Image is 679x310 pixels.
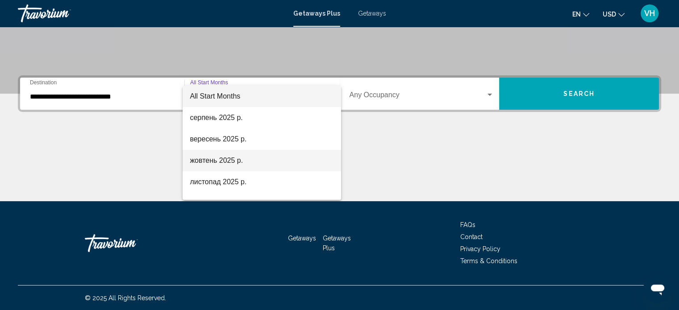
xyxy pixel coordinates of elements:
span: листопад 2025 р. [190,171,334,193]
span: серпень 2025 р. [190,107,334,128]
span: All Start Months [190,92,240,100]
span: грудень 2025 р. [190,193,334,214]
span: вересень 2025 р. [190,128,334,150]
iframe: Кнопка для запуску вікна повідомлень [643,274,672,303]
span: жовтень 2025 р. [190,150,334,171]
